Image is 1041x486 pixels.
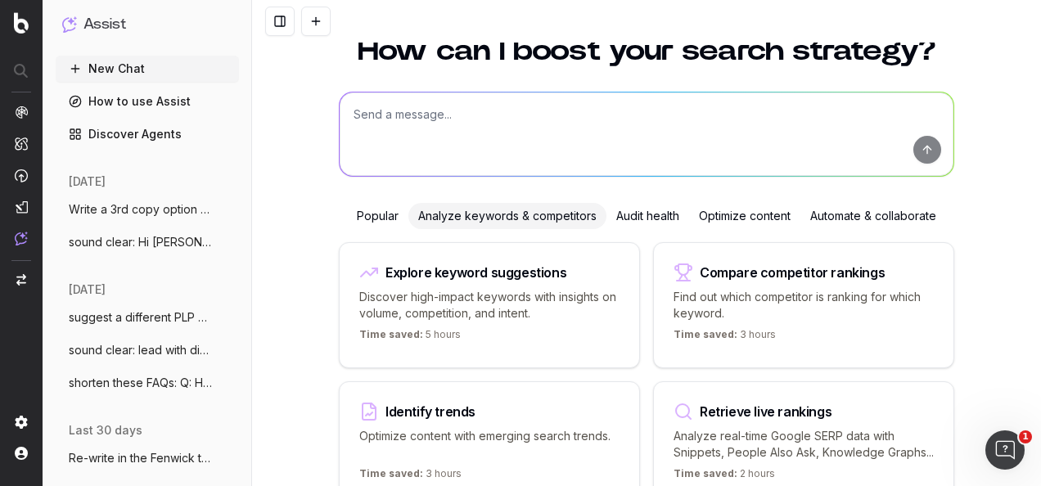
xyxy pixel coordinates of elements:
a: Discover Agents [56,121,239,147]
p: 3 hours [674,328,776,348]
span: Write a 3rd copy option for the main bod [69,201,213,218]
button: sound clear: Hi [PERSON_NAME], would it be poss [56,229,239,255]
span: 1 [1019,430,1032,443]
button: New Chat [56,56,239,82]
div: Retrieve live rankings [700,405,831,418]
span: Time saved: [674,467,737,479]
button: shorten these FAQs: Q: How long is the e [56,370,239,396]
div: Audit health [606,203,689,229]
span: Time saved: [359,467,423,479]
button: Write a 3rd copy option for the main bod [56,196,239,223]
p: Find out which competitor is ranking for which keyword. [674,289,934,322]
a: How to use Assist [56,88,239,115]
span: [DATE] [69,281,106,298]
p: Optimize content with emerging search trends. [359,428,620,461]
img: Assist [15,232,28,245]
div: Explore keyword suggestions [385,266,566,279]
img: Intelligence [15,137,28,151]
span: Re-write in the Fenwick tone of voice: [69,450,213,466]
span: last 30 days [69,422,142,439]
span: shorten these FAQs: Q: How long is the e [69,375,213,391]
div: Compare competitor rankings [700,266,885,279]
span: [DATE] [69,173,106,190]
img: Analytics [15,106,28,119]
p: Discover high-impact keywords with insights on volume, competition, and intent. [359,289,620,322]
img: Activation [15,169,28,182]
h1: How can I boost your search strategy? [339,36,954,65]
p: 5 hours [359,328,461,348]
span: suggest a different PLP name for 'gifts [69,309,213,326]
div: Optimize content [689,203,800,229]
span: sound clear: Hi [PERSON_NAME], would it be poss [69,234,213,250]
div: Analyze keywords & competitors [408,203,606,229]
img: Studio [15,200,28,214]
p: Analyze real-time Google SERP data with Snippets, People Also Ask, Knowledge Graphs... [674,428,934,461]
button: Assist [62,13,232,36]
img: Setting [15,416,28,429]
iframe: Intercom live chat [985,430,1025,470]
h1: Assist [83,13,126,36]
button: sound clear: lead with discount offer me [56,337,239,363]
button: suggest a different PLP name for 'gifts [56,304,239,331]
img: My account [15,447,28,460]
img: Assist [62,16,77,32]
div: Automate & collaborate [800,203,946,229]
div: Popular [347,203,408,229]
img: Switch project [16,274,26,286]
button: Re-write in the Fenwick tone of voice: [56,445,239,471]
span: Time saved: [359,328,423,340]
div: Identify trends [385,405,475,418]
span: sound clear: lead with discount offer me [69,342,213,358]
span: Time saved: [674,328,737,340]
img: Botify logo [14,12,29,34]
